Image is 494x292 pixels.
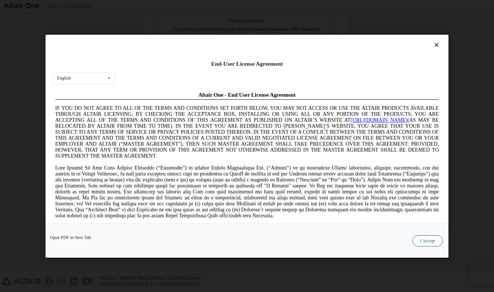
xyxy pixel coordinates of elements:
[3,16,387,70] span: IF YOU DO NOT AGREE TO ALL OF THE TERMS AND CONDITIONS SET FORTH BELOW, YOU MAY NOT ACCESS OR USE...
[298,28,355,34] a: [URL][DOMAIN_NAME]
[146,3,244,9] span: Altair One - End User License Agreement
[3,76,387,130] span: Lore Ipsumd Sit Ame Cons Adipisc Elitseddo (“Eiusmodte”) in utlabor Etdolo Magnaaliqua Eni. (“Adm...
[50,235,91,239] a: Open PDF in New Tab
[52,60,442,68] div: End-User License Agreement
[57,76,71,80] div: English
[412,235,443,246] button: I Accept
